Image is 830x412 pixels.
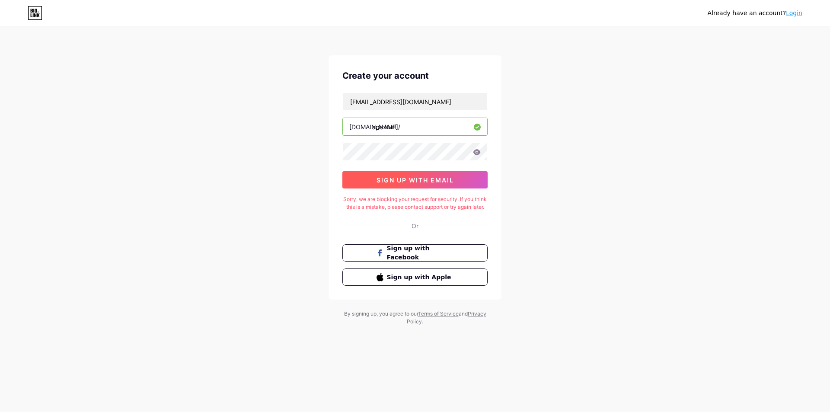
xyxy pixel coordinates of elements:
a: Terms of Service [418,310,459,317]
button: Sign up with Apple [342,268,488,286]
span: Sign up with Facebook [387,244,454,262]
span: sign up with email [377,176,454,184]
div: Create your account [342,69,488,82]
div: Already have an account? [708,9,802,18]
button: sign up with email [342,171,488,188]
div: [DOMAIN_NAME]/ [349,122,400,131]
span: Sign up with Apple [387,273,454,282]
input: Email [343,93,487,110]
button: Sign up with Facebook [342,244,488,262]
div: Sorry, we are blocking your request for security. If you think this is a mistake, please contact ... [342,195,488,211]
a: Login [786,10,802,16]
input: username [343,118,487,135]
div: By signing up, you agree to our and . [342,310,488,326]
div: Or [412,221,418,230]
